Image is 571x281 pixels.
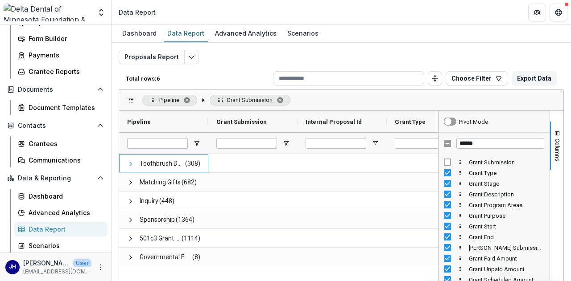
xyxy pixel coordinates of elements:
[159,97,179,103] span: Pipeline
[140,173,181,191] span: Matching Gifts
[14,100,108,115] a: Document Templates
[439,167,550,178] div: Grant Type Column
[4,118,108,133] button: Open Contacts
[14,205,108,220] a: Advanced Analytics
[439,178,550,189] div: Grant Stage Column
[14,238,108,253] a: Scenarios
[439,253,550,264] div: Grant Paid Amount Column
[439,189,550,200] div: Grant Description Column
[428,71,442,86] button: Toggle auto height
[119,25,160,42] a: Dashboard
[140,155,184,173] span: Toothbrush Donation
[164,27,208,40] div: Data Report
[469,266,544,273] span: Grant Unpaid Amount
[4,171,108,185] button: Open Data & Reporting
[439,157,550,167] div: Grant Submission Column
[439,221,550,232] div: Grant Start Column
[469,159,544,166] span: Grant Submission
[439,242,550,253] div: Temelio Grant Submission Id Column
[29,67,100,76] div: Grantee Reports
[14,31,108,46] a: Form Builder
[142,95,197,106] span: Pipeline. Press ENTER to sort. Press DELETE to remove
[284,27,322,40] div: Scenarios
[395,118,426,125] span: Grant Type
[372,140,379,147] button: Open Filter Menu
[306,118,362,125] span: Internal Proposal Id
[23,268,91,276] p: [EMAIL_ADDRESS][DOMAIN_NAME]
[469,170,544,176] span: Grant Type
[469,212,544,219] span: Grant Purpose
[439,232,550,242] div: Grant End Column
[306,138,366,149] input: Internal Proposal Id Filter Input
[4,4,91,21] img: Delta Dental of Minnesota Foundation & Community Giving logo
[469,191,544,198] span: Grant Description
[115,6,159,19] nav: breadcrumb
[29,224,100,234] div: Data Report
[140,229,181,248] span: 501c3 Grant Application Workflow
[29,50,100,60] div: Payments
[439,200,550,210] div: Grant Program Areas Column
[140,211,175,229] span: Sponsorship
[469,223,544,230] span: Grant Start
[29,139,100,148] div: Grantees
[18,86,93,94] span: Documents
[550,4,567,21] button: Get Help
[14,222,108,236] a: Data Report
[192,248,200,266] span: (8)
[73,259,91,267] p: User
[119,8,156,17] div: Data Report
[469,244,544,251] span: [PERSON_NAME] Submission Id
[142,95,290,106] div: Row Groups
[4,82,108,97] button: Open Documents
[182,229,200,248] span: (1114)
[14,189,108,204] a: Dashboard
[14,153,108,167] a: Communications
[29,103,100,112] div: Document Templates
[14,48,108,62] a: Payments
[164,25,208,42] a: Data Report
[29,208,100,217] div: Advanced Analytics
[210,95,290,106] span: Grant Submission. Press ENTER to sort. Press DELETE to remove
[469,180,544,187] span: Grant Stage
[528,4,546,21] button: Partners
[9,264,16,270] div: John Howe
[282,140,290,147] button: Open Filter Menu
[227,97,273,103] span: Grant Submission
[284,25,322,42] a: Scenarios
[395,138,455,149] input: Grant Type Filter Input
[211,27,280,40] div: Advanced Analytics
[184,50,199,64] button: Edit selected report
[14,136,108,151] a: Grantees
[18,122,93,130] span: Contacts
[193,140,200,147] button: Open Filter Menu
[95,262,106,273] button: More
[127,118,151,125] span: Pipeline
[140,248,191,266] span: Governmental Entity Grant Application
[459,118,488,125] div: Pivot Mode
[159,192,174,210] span: (448)
[446,71,508,86] button: Choose Filter
[211,25,280,42] a: Advanced Analytics
[18,175,93,182] span: Data & Reporting
[176,211,194,229] span: (1364)
[469,255,544,262] span: Grant Paid Amount
[140,192,158,210] span: Inquiry
[29,34,100,43] div: Form Builder
[554,138,561,161] span: Columns
[469,234,544,240] span: Grant End
[126,75,269,82] p: Total rows: 6
[127,138,188,149] input: Pipeline Filter Input
[469,202,544,208] span: Grant Program Areas
[512,71,557,86] button: Export Data
[119,50,185,64] button: Proposals Report
[29,241,100,250] div: Scenarios
[216,118,267,125] span: Grant Submission
[119,27,160,40] div: Dashboard
[14,64,108,79] a: Grantee Reports
[29,191,100,201] div: Dashboard
[439,264,550,274] div: Grant Unpaid Amount Column
[185,155,200,173] span: (308)
[439,210,550,221] div: Grant Purpose Column
[456,138,544,149] input: Filter Columns Input
[216,138,277,149] input: Grant Submission Filter Input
